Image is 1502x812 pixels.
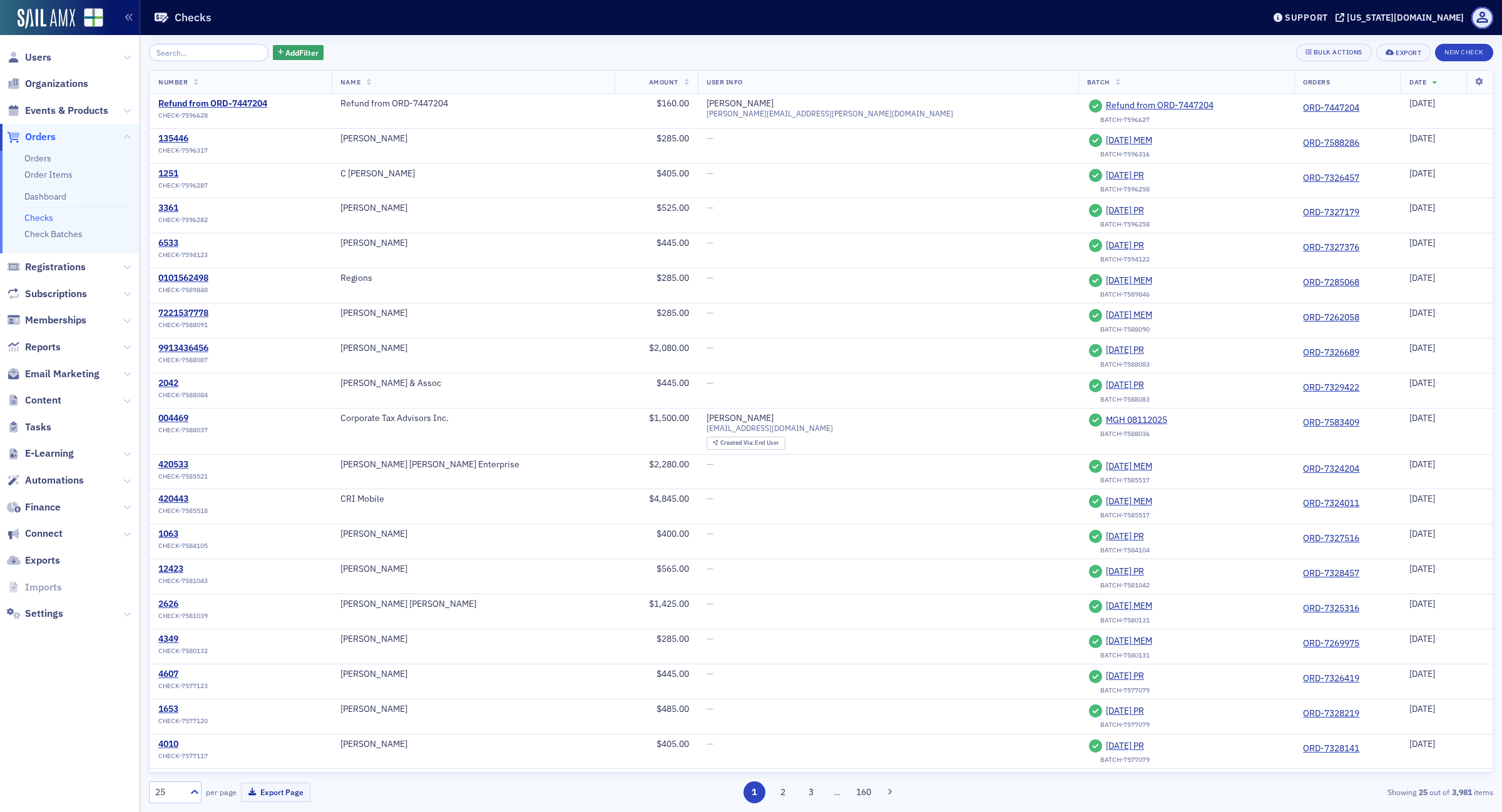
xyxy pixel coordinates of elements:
div: 25 [155,786,183,799]
div: BATCH-7589846 [1100,290,1150,298]
div: [PERSON_NAME] [340,564,606,575]
div: [PERSON_NAME] [340,238,606,249]
div: BATCH-7580131 [1100,616,1150,624]
a: Memberships [7,313,86,327]
div: [PERSON_NAME] & Assoc [340,378,606,389]
a: ORD-7262058 [1303,312,1359,323]
div: [PERSON_NAME] [340,308,606,319]
a: Email Marketing [7,367,100,381]
span: $405.00 [656,168,689,179]
span: Registrations [25,260,86,274]
span: CHECK-7581043 [158,577,208,585]
a: ORD-7324011 [1303,498,1359,509]
a: [DATE] PR [1106,671,1220,682]
span: Finance [25,500,61,514]
a: [DATE] PR [1106,345,1220,356]
span: Date [1409,78,1426,86]
span: $1,425.00 [649,598,689,609]
span: [DATE] [1409,133,1435,144]
div: BATCH-7584104 [1100,546,1150,554]
div: BATCH-7588036 [1100,430,1150,438]
a: Check Batches [24,228,83,240]
button: 160 [853,781,875,803]
span: [DATE] [1409,412,1435,424]
a: [DATE] PR [1106,205,1220,216]
span: — [707,633,713,644]
span: — [707,237,713,248]
span: [EMAIL_ADDRESS][DOMAIN_NAME] [707,424,833,433]
h1: Checks [175,10,212,25]
span: [DATE] [1409,493,1435,504]
a: Refund from ORD-7447204 [158,98,267,109]
a: Orders [7,130,56,144]
span: $445.00 [656,668,689,679]
div: 4607 [158,669,208,680]
span: Amount [649,78,678,86]
div: Corporate Tax Advisors Inc. [340,413,606,424]
span: Orders [1303,78,1330,86]
span: Reports [25,340,61,354]
span: [DATE] [1409,598,1435,609]
div: [PERSON_NAME] [340,739,606,750]
div: [PERSON_NAME] [340,704,606,715]
span: Email Marketing [25,367,100,381]
span: $2,080.00 [649,342,689,353]
a: 2042 [158,378,208,389]
a: [DATE] MEM [1106,310,1220,321]
span: $285.00 [656,307,689,318]
a: MGH 08112025 [1106,415,1220,426]
div: Export [1396,49,1421,56]
label: per page [206,786,237,798]
a: [DATE] PR [1106,170,1220,181]
a: 6533 [158,238,208,249]
a: SailAMX [18,9,75,29]
span: [DATE] PR [1106,240,1220,251]
span: Connect [25,527,63,540]
span: [DATE] [1409,307,1435,318]
div: [PERSON_NAME] [340,203,606,214]
div: 420443 [158,494,208,505]
a: [DATE] PR [1106,706,1220,717]
a: ORD-7329422 [1303,382,1359,393]
div: 0101562498 [158,273,208,284]
div: 1653 [158,704,208,715]
a: Events & Products [7,104,108,118]
a: View Homepage [75,8,103,29]
a: ORD-7327179 [1303,207,1359,218]
div: End User [720,440,780,447]
span: [DATE] PR [1106,380,1220,391]
div: 3361 [158,203,208,214]
span: — [707,668,713,679]
a: 4349 [158,634,208,645]
a: 9913436456 [158,343,208,354]
span: [DATE] [1409,202,1435,213]
a: 7221537778 [158,308,208,319]
a: Tasks [7,420,51,434]
a: Reports [7,340,61,354]
span: CHECK-7580132 [158,647,208,655]
a: Users [7,51,51,64]
span: Batch [1087,78,1110,86]
span: Exports [25,554,60,567]
span: Refund from ORD-7447204 [1106,100,1220,111]
div: [PERSON_NAME] [340,634,606,645]
a: [DATE] PR [1106,531,1220,542]
a: Order Items [24,169,73,180]
a: E-Learning [7,447,74,460]
span: $485.00 [656,703,689,714]
a: ORD-7325316 [1303,603,1359,614]
span: $285.00 [656,133,689,144]
div: CRI Mobile [340,494,606,505]
a: 1063 [158,529,208,540]
span: [DATE] PR [1106,566,1220,577]
a: ORD-7326689 [1303,347,1359,358]
span: [DATE] [1409,237,1435,248]
span: Add Filter [285,47,319,58]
